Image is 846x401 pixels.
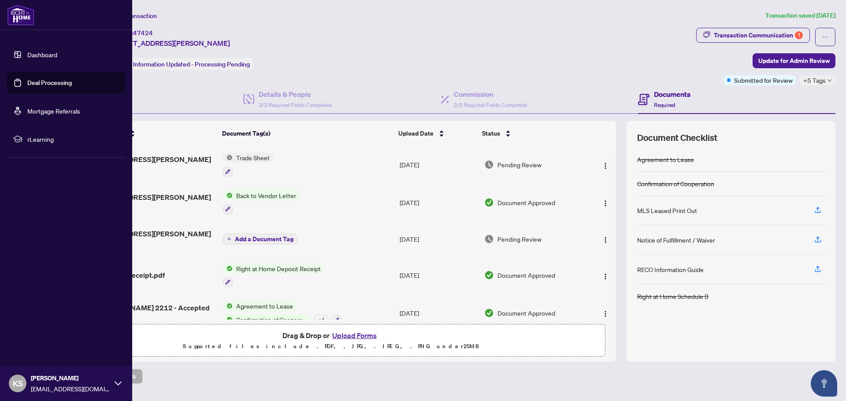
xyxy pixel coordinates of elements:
[13,377,23,390] span: KS
[395,121,479,146] th: Upload Date
[484,234,494,244] img: Document Status
[484,160,494,169] img: Document Status
[223,301,233,311] img: Status Icon
[484,270,494,280] img: Document Status
[765,11,835,21] article: Transaction saved [DATE]
[235,236,293,242] span: Add a Document Tag
[223,264,233,273] img: Status Icon
[598,195,612,210] button: Logo
[396,184,480,221] td: [DATE]
[827,78,832,83] span: down
[734,75,793,85] span: Submitted for Review
[811,370,837,397] button: Open asap
[86,154,216,175] span: [STREET_ADDRESS][PERSON_NAME] TS.pdf
[484,308,494,318] img: Document Status
[86,302,216,324] span: 18 [PERSON_NAME] 2212 - Accepted offer.pdf
[637,179,714,188] div: Confirmation of Cooperation
[223,301,341,325] button: Status IconAgreement to LeaseStatus IconConfirmation of Cooperation+1
[497,270,555,280] span: Document Approved
[27,107,80,115] a: Mortgage Referrals
[598,268,612,282] button: Logo
[233,191,300,200] span: Back to Vendor Letter
[637,235,715,245] div: Notice of Fulfillment / Waiver
[482,129,500,138] span: Status
[31,384,110,394] span: [EMAIL_ADDRESS][DOMAIN_NAME]
[637,291,709,301] div: Right at Home Schedule B
[497,234,542,244] span: Pending Review
[396,221,480,257] td: [DATE]
[637,155,694,164] div: Agreement to Lease
[758,54,830,68] span: Update for Admin Review
[27,79,72,87] a: Deal Processing
[454,89,527,99] h4: Commission
[602,236,609,243] img: Logo
[31,373,110,383] span: [PERSON_NAME]
[223,315,233,324] img: Status Icon
[637,206,697,215] div: MLS Leased Print Out
[598,158,612,172] button: Logo
[223,153,273,177] button: Status IconTrade Sheet
[109,58,253,70] div: Status:
[753,53,835,68] button: Update for Admin Review
[110,12,157,20] span: View Transaction
[223,264,324,287] button: Status IconRight at Home Deposit Receipt
[83,121,219,146] th: (7) File Name
[223,191,300,214] button: Status IconBack to Vendor Letter
[133,60,250,68] span: Information Updated - Processing Pending
[602,273,609,280] img: Logo
[497,198,555,207] span: Document Approved
[233,264,324,273] span: Right at Home Deposit Receipt
[479,121,583,146] th: Status
[27,51,57,59] a: Dashboard
[233,153,273,162] span: Trade Sheet
[637,265,704,274] div: RECO Information Guide
[396,146,480,184] td: [DATE]
[396,257,480,294] td: [DATE]
[219,121,394,146] th: Document Tag(s)
[259,89,332,99] h4: Details & People
[227,237,231,241] span: plus
[714,28,803,42] div: Transaction Communication
[233,301,297,311] span: Agreement to Lease
[223,234,297,244] button: Add a Document Tag
[27,134,119,144] span: rLearning
[86,228,216,250] span: [STREET_ADDRESS][PERSON_NAME] TS.pdf
[598,232,612,246] button: Logo
[314,315,328,324] div: + 1
[497,160,542,169] span: Pending Review
[654,102,675,108] span: Required
[133,29,153,37] span: 47424
[637,132,717,144] span: Document Checklist
[259,102,332,108] span: 3/3 Required Fields Completed
[484,198,494,207] img: Document Status
[57,324,605,357] span: Drag & Drop orUpload FormsSupported files include .PDF, .JPG, .JPEG, .PNG under25MB
[497,308,555,318] span: Document Approved
[7,4,34,26] img: logo
[86,192,216,213] span: [STREET_ADDRESS][PERSON_NAME] BTV.pdf
[109,38,230,48] span: [STREET_ADDRESS][PERSON_NAME]
[398,129,434,138] span: Upload Date
[396,294,480,332] td: [DATE]
[223,153,233,162] img: Status Icon
[454,102,527,108] span: 2/2 Required Fields Completed
[598,306,612,320] button: Logo
[602,162,609,169] img: Logo
[602,200,609,207] img: Logo
[223,191,233,200] img: Status Icon
[282,330,379,341] span: Drag & Drop or
[795,31,803,39] div: 1
[330,330,379,341] button: Upload Forms
[602,310,609,317] img: Logo
[822,34,828,40] span: ellipsis
[696,28,810,43] button: Transaction Communication1
[654,89,690,99] h4: Documents
[803,75,826,85] span: +5 Tags
[62,341,600,352] p: Supported files include .PDF, .JPG, .JPEG, .PNG under 25 MB
[233,315,311,324] span: Confirmation of Cooperation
